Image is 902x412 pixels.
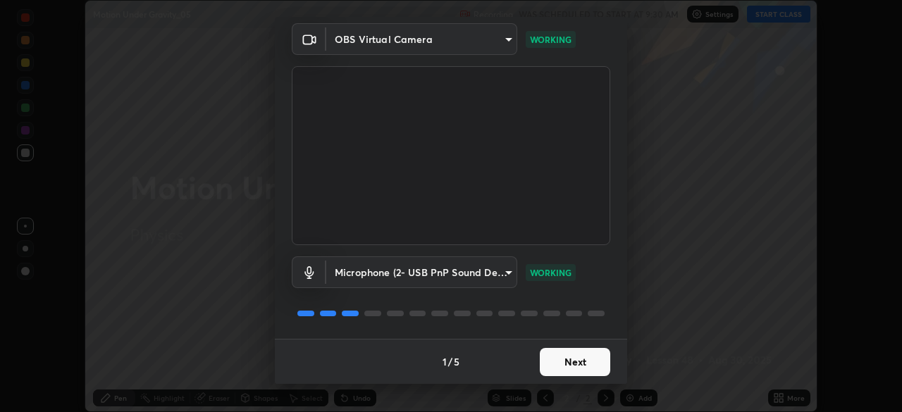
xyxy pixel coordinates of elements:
h4: / [448,354,452,369]
div: OBS Virtual Camera [326,256,517,288]
div: OBS Virtual Camera [326,23,517,55]
button: Next [540,348,610,376]
h4: 1 [443,354,447,369]
p: WORKING [530,266,572,279]
h4: 5 [454,354,459,369]
p: WORKING [530,33,572,46]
